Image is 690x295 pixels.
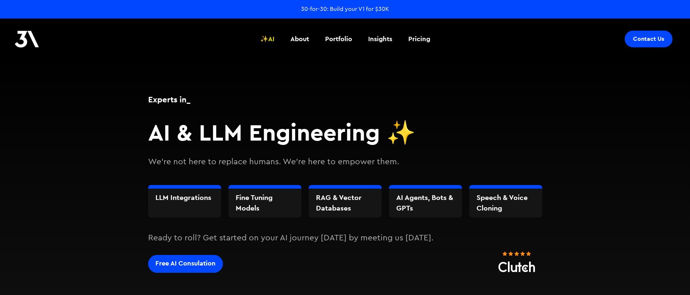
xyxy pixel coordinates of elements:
[286,25,313,52] a: About
[236,192,294,214] a: Fine Tuning Models
[321,25,356,52] a: Portfolio
[396,192,455,214] a: AI Agents, Bots & GPTs
[148,94,542,105] h1: Experts in_
[625,31,672,47] a: Contact Us
[155,259,216,268] div: Free AI Consulation
[256,25,279,52] a: ✨AI
[633,35,664,43] div: Contact Us
[155,192,214,203] a: LLM Integrations
[148,232,542,244] p: Ready to roll? Get started on your AI journey [DATE] by meeting us [DATE].
[404,25,435,52] a: Pricing
[325,34,352,44] div: Portfolio
[260,34,274,44] div: ✨AI
[148,255,223,273] a: Free AI Consulation
[368,34,392,44] div: Insights
[316,192,374,214] a: RAG & Vector Databases
[301,5,389,13] a: 30-for-30: Build your V1 for $30K
[408,34,430,44] div: Pricing
[148,118,542,146] h2: AI & LLM Engineering ✨
[148,156,542,168] p: We're not here to replace humans. We're here to empower them.
[364,25,397,52] a: Insights
[290,34,309,44] div: About
[477,192,535,214] a: Speech & Voice Cloning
